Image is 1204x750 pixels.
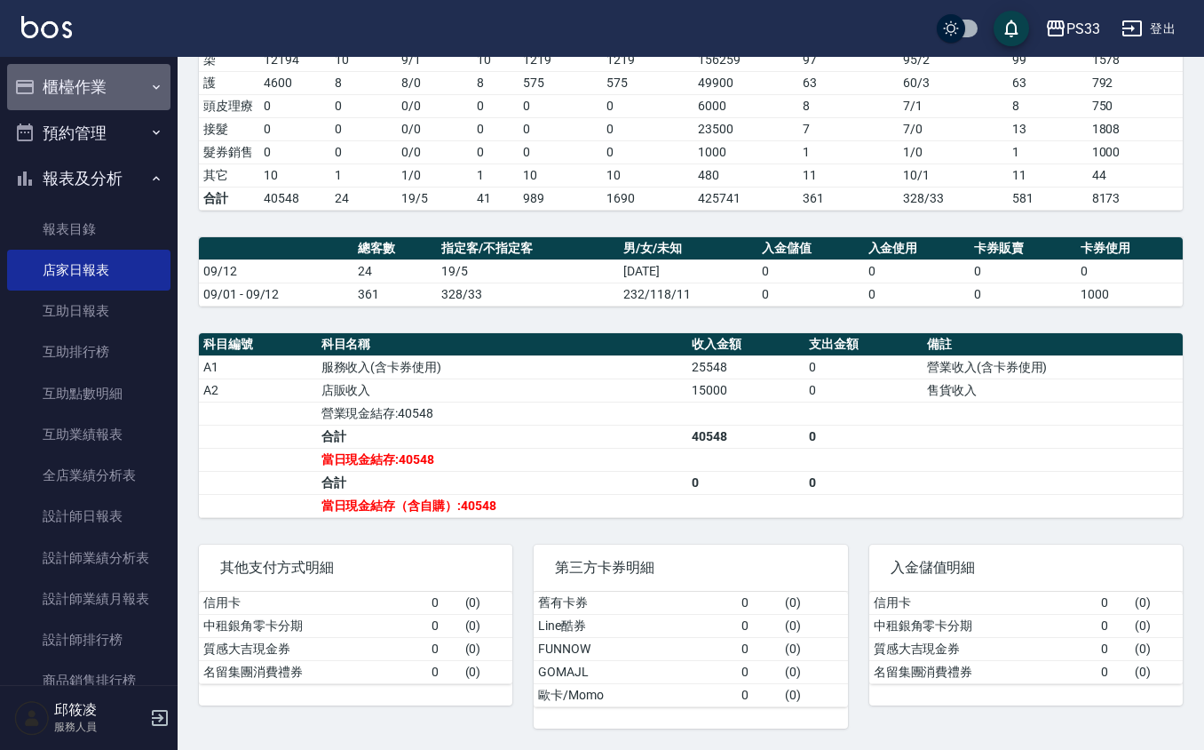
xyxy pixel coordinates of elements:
th: 男/女/未知 [619,237,757,260]
td: A2 [199,379,317,402]
td: ( 0 ) [1130,592,1183,615]
td: 0 [970,283,1076,306]
td: 0 [757,283,864,306]
td: 名留集團消費禮券 [869,660,1097,683]
td: 信用卡 [869,592,1097,615]
td: 581 [1008,187,1088,210]
td: 23500 [693,117,798,140]
td: 99 [1008,48,1088,71]
td: 0 [737,592,780,615]
td: 髮券銷售 [199,140,259,164]
a: 報表目錄 [7,209,170,250]
td: 328/33 [899,187,1008,210]
td: 營業現金結存:40548 [317,402,687,425]
td: 156259 [693,48,798,71]
td: 0 [602,140,694,164]
td: 0 [737,637,780,660]
td: 售貨收入 [923,379,1183,402]
table: a dense table [869,592,1183,684]
td: 8 [330,71,398,94]
a: 設計師排行榜 [7,619,170,660]
td: 0 [1097,614,1130,637]
td: 1 / 0 [899,140,1008,164]
td: 護 [199,71,259,94]
th: 卡券使用 [1076,237,1183,260]
td: 19/5 [397,187,472,210]
td: 480 [693,164,798,187]
td: 989 [519,187,602,210]
td: 0 [864,283,970,306]
td: 0 [804,379,923,402]
td: 0 [330,140,398,164]
a: 全店業績分析表 [7,455,170,496]
img: Logo [21,16,72,38]
td: 11 [1008,164,1088,187]
td: 0 / 0 [397,94,472,117]
td: 合計 [317,425,687,448]
td: 0 / 0 [397,140,472,164]
td: 0 [472,94,519,117]
td: 63 [798,71,899,94]
th: 指定客/不指定客 [437,237,619,260]
td: 10 [519,164,602,187]
td: 6000 [693,94,798,117]
td: 信用卡 [199,592,427,615]
div: PS33 [1066,18,1100,40]
td: 95 / 2 [899,48,1008,71]
td: 頭皮理療 [199,94,259,117]
td: 0 [864,259,970,283]
td: 1 [798,140,899,164]
td: ( 0 ) [780,614,848,637]
td: 接髮 [199,117,259,140]
a: 商品銷售排行榜 [7,660,170,701]
td: ( 0 ) [461,592,513,615]
td: 0 [427,660,461,683]
td: 8 [1008,94,1088,117]
td: 0 [737,660,780,683]
td: 0 [804,355,923,379]
td: 當日現金結存:40548 [317,448,687,471]
td: 7 / 1 [899,94,1008,117]
p: 服務人員 [54,719,145,735]
td: 0 [472,117,519,140]
td: GOMAJL [534,660,736,683]
td: 染 [199,48,259,71]
th: 收入金額 [687,333,805,356]
td: 8 [472,71,519,94]
td: 0 [427,637,461,660]
td: FUNNOW [534,637,736,660]
a: 設計師日報表 [7,496,170,537]
td: ( 0 ) [1130,660,1183,683]
td: 24 [353,259,437,283]
a: 互助日報表 [7,291,170,331]
td: 0 [602,117,694,140]
td: 中租銀角零卡分期 [199,614,427,637]
td: 49900 [693,71,798,94]
td: Line酷券 [534,614,736,637]
td: ( 0 ) [1130,614,1183,637]
td: ( 0 ) [780,592,848,615]
table: a dense table [199,237,1183,307]
td: 當日現金結存（含自購）:40548 [317,494,687,517]
td: ( 0 ) [1130,637,1183,660]
button: 登出 [1114,12,1183,45]
td: ( 0 ) [780,683,848,706]
button: 報表及分析 [7,156,170,202]
td: 97 [798,48,899,71]
td: 575 [519,71,602,94]
button: PS33 [1038,11,1107,47]
td: 40548 [259,187,330,210]
td: 0 [1097,637,1130,660]
td: 10 [259,164,330,187]
td: 0 [804,471,923,494]
td: 10 [602,164,694,187]
td: 質感大吉現金券 [869,637,1097,660]
th: 入金使用 [864,237,970,260]
table: a dense table [199,333,1183,518]
td: 歐卡/Momo [534,683,736,706]
td: ( 0 ) [780,637,848,660]
td: 09/12 [199,259,353,283]
td: 15000 [687,379,805,402]
td: ( 0 ) [780,660,848,683]
a: 設計師業績月報表 [7,578,170,619]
